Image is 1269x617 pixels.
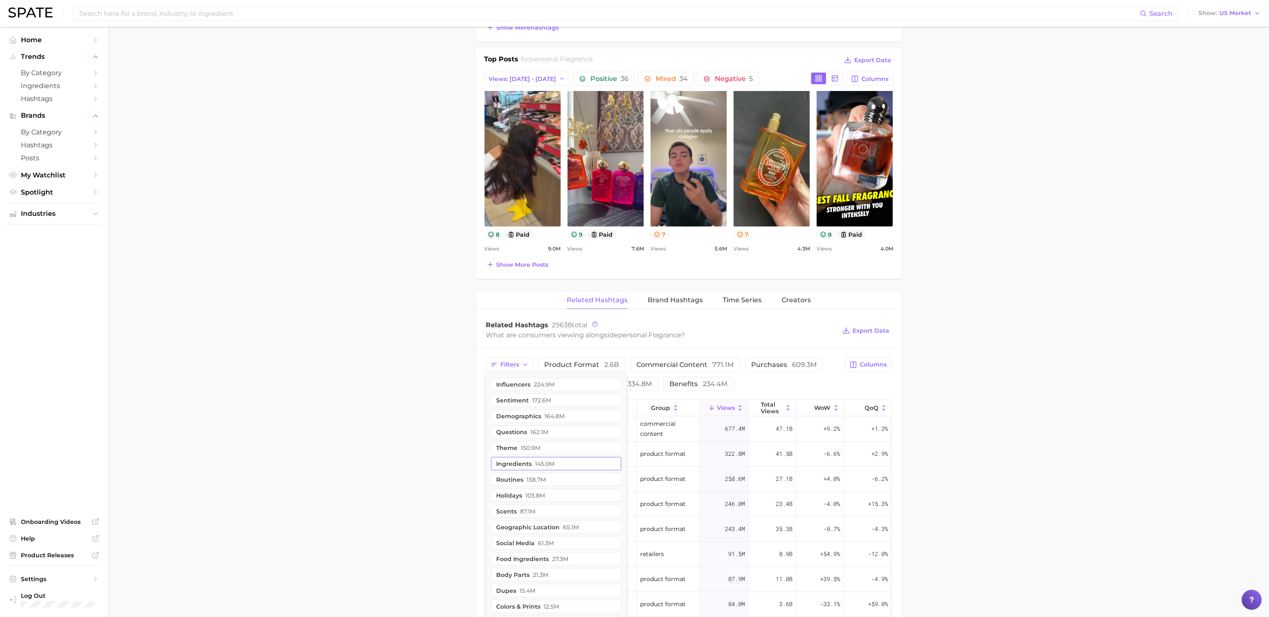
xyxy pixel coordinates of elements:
[532,397,552,404] span: 172.6m
[21,141,88,149] span: Hashtags
[640,549,664,559] span: retailers
[776,574,792,584] span: 11.0b
[21,53,88,61] span: Trends
[797,244,810,254] span: 4.3m
[7,169,102,182] a: My Watchlist
[489,76,556,83] span: Views: [DATE] - [DATE]
[725,499,745,509] span: 246.0m
[1199,11,1217,15] span: Show
[7,589,102,610] a: Log out. Currently logged in with e-mail lynne.stewart@mpgllc.com.
[538,540,554,546] span: 61.3m
[531,429,549,435] span: 162.1m
[779,599,792,609] span: 3.6b
[521,445,541,451] span: 150.9m
[7,152,102,164] a: Posts
[670,381,728,387] span: benefits
[7,109,102,122] button: Brands
[484,72,570,86] button: Views: [DATE] - [DATE]
[491,410,621,423] button: demographics
[840,325,891,336] button: Export Data
[734,230,752,239] button: 7
[679,75,688,83] span: 34
[487,567,891,592] button: personal fragrance#perfumesproduct format87.9m11.0b+39.5%-4.9%
[823,524,840,534] span: -0.7%
[1149,10,1173,18] span: Search
[7,573,102,585] a: Settings
[703,380,728,388] span: 234.4m
[651,405,670,411] span: group
[776,424,792,434] span: 47.1b
[487,517,891,542] button: personal fragrance#perfumetiktokproduct format243.4m35.3b-0.7%-4.3%
[491,457,621,470] button: ingredients
[491,584,621,597] button: dupes
[820,599,840,609] span: -33.1%
[21,112,88,119] span: Brands
[776,524,792,534] span: 35.3b
[776,474,792,484] span: 27.1b
[487,592,891,617] button: personal fragrance#colognetokproduct format84.0m3.6b-33.1%+59.0%
[486,329,837,341] div: What are consumers viewing alongside ?
[796,400,843,416] button: WoW
[605,361,619,369] span: 2.6b
[628,380,652,388] span: 334.8m
[823,424,840,434] span: +9.2%
[637,400,701,416] button: group
[7,126,102,139] a: by Category
[7,532,102,545] a: Help
[640,524,686,534] span: product format
[491,378,621,391] button: influencers
[640,419,697,439] span: commercial content
[535,460,555,467] span: 145.0m
[563,524,579,531] span: 65.1m
[21,171,88,179] span: My Watchlist
[728,574,745,584] span: 87.9m
[7,51,102,63] button: Trends
[486,321,549,329] span: Related Hashtags
[568,244,583,254] span: Views
[725,524,745,534] span: 243.4m
[552,321,588,329] span: total
[823,499,840,509] span: -4.0%
[862,76,889,83] span: Columns
[1197,8,1263,19] button: ShowUS Market
[78,6,1140,20] input: Search here for a brand, industry, or ingredient
[21,210,88,217] span: Industries
[7,186,102,199] a: Spotlight
[484,230,503,239] button: 8
[847,72,893,86] button: Columns
[651,244,666,254] span: Views
[21,128,88,136] span: by Category
[725,424,745,434] span: 677.4m
[871,474,888,484] span: -6.2%
[8,8,53,18] img: SPATE
[491,473,621,486] button: routines
[715,76,753,82] span: Negative
[491,536,621,550] button: social media
[544,603,560,610] span: 12.5m
[553,556,569,562] span: 27.3m
[21,36,88,44] span: Home
[21,575,88,583] span: Settings
[640,449,686,459] span: product format
[552,321,572,329] span: 29638
[640,499,686,509] span: product format
[728,549,745,559] span: 91.5m
[530,55,593,63] span: personal fragrance
[1220,11,1251,15] span: US Market
[842,54,893,66] button: Export Data
[487,542,891,567] button: personal fragrance#tiktokshopretailers91.5m8.9b+54.9%-12.0%
[640,599,686,609] span: product format
[487,417,891,442] button: personal fragrance#adcommercial content677.4m47.1b+9.2%+1.3%
[484,54,519,67] h1: Top Posts
[651,230,669,239] button: 7
[491,489,621,502] button: holidays
[521,54,593,67] h2: for
[618,331,681,339] span: personal fragrance
[21,188,88,196] span: Spotlight
[853,327,890,334] span: Export Data
[527,476,546,483] span: 138.7m
[631,244,644,254] span: 7.6m
[820,574,840,584] span: +39.5%
[7,549,102,561] a: Product Releases
[491,425,621,439] button: questions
